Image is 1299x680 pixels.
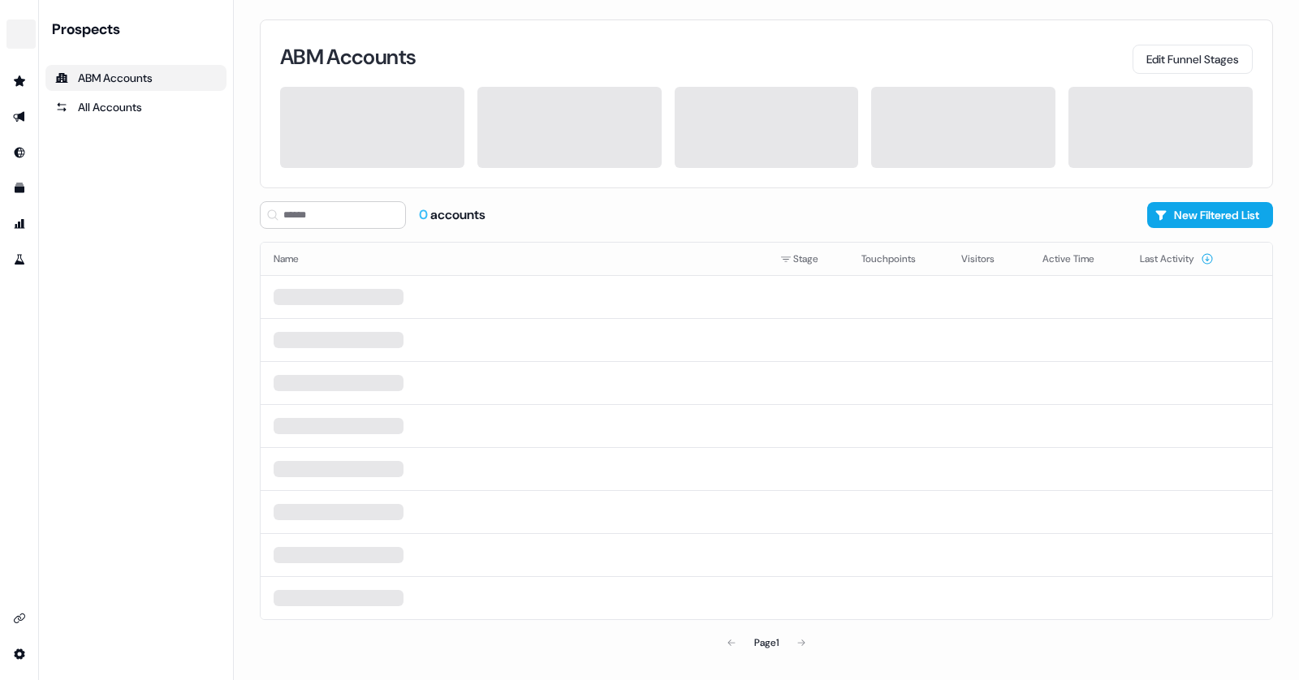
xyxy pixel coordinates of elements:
a: Go to integrations [6,605,32,631]
button: Touchpoints [861,244,935,273]
div: accounts [419,206,486,224]
button: Visitors [961,244,1014,273]
div: Prospects [52,19,227,39]
h3: ABM Accounts [280,46,416,67]
button: Edit Funnel Stages [1133,45,1253,74]
div: ABM Accounts [55,70,217,86]
a: Go to prospects [6,68,32,94]
button: Active Time [1042,244,1114,273]
div: All Accounts [55,99,217,115]
button: Last Activity [1140,244,1214,273]
button: New Filtered List [1147,202,1273,228]
span: 0 [419,206,430,223]
a: Go to templates [6,175,32,201]
a: All accounts [45,94,227,120]
a: Go to experiments [6,247,32,273]
a: Go to attribution [6,211,32,237]
div: Page 1 [754,635,779,651]
th: Name [261,243,767,275]
a: Go to outbound experience [6,104,32,130]
a: ABM Accounts [45,65,227,91]
div: Stage [780,251,835,267]
a: Go to integrations [6,641,32,667]
a: Go to Inbound [6,140,32,166]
